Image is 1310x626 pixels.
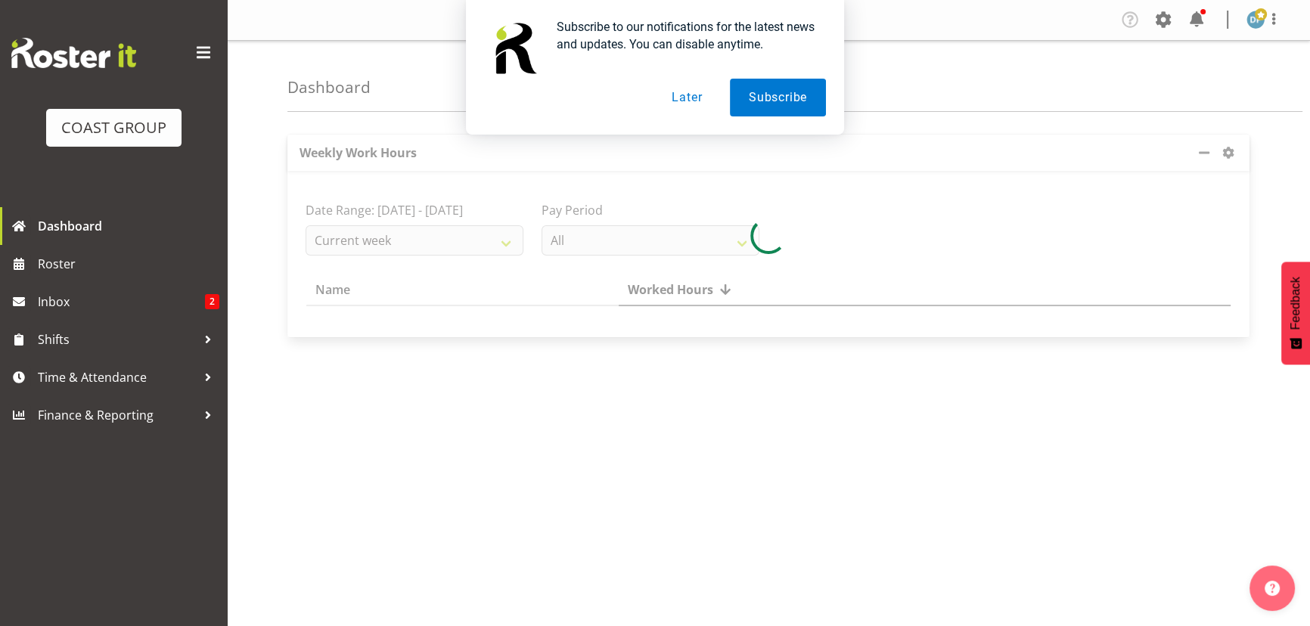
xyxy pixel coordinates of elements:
span: Time & Attendance [38,366,197,389]
span: Dashboard [38,215,219,237]
img: notification icon [484,18,545,79]
span: Inbox [38,290,205,313]
span: Roster [38,253,219,275]
button: Later [653,79,721,116]
span: Finance & Reporting [38,404,197,426]
div: Subscribe to our notifications for the latest news and updates. You can disable anytime. [545,18,826,53]
span: 2 [205,294,219,309]
span: Shifts [38,328,197,351]
button: Subscribe [730,79,826,116]
img: help-xxl-2.png [1265,581,1280,596]
span: Feedback [1289,277,1302,330]
button: Feedback - Show survey [1281,262,1310,364]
